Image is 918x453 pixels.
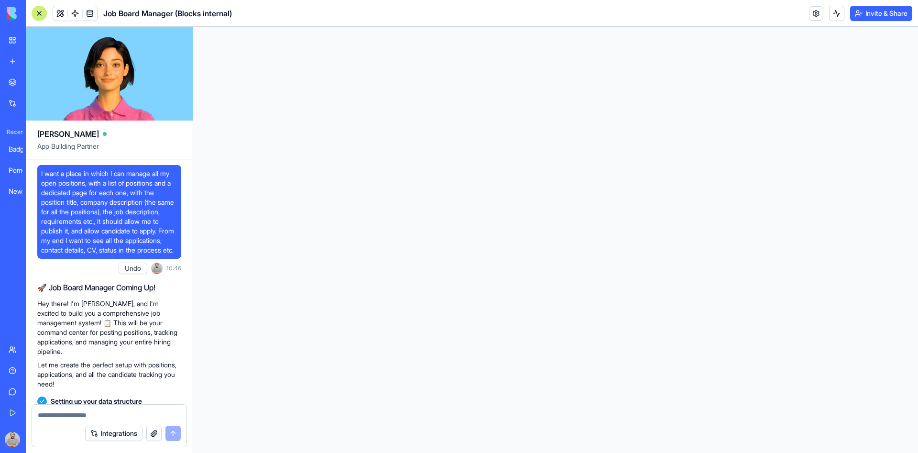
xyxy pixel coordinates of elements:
p: Hey there! I'm [PERSON_NAME], and I'm excited to build you a comprehensive job management system!... [37,299,181,356]
img: logo [7,7,66,20]
a: Pomodoro Paradise [3,161,41,180]
div: Pomodoro Paradise [9,166,35,175]
div: Badge Builder Studio [9,144,35,154]
a: Badge Builder Studio [3,140,41,159]
div: New App [9,187,35,196]
img: ACg8ocINnUFOES7OJTbiXTGVx5LDDHjA4HP-TH47xk9VcrTT7fmeQxI=s96-c [5,432,20,447]
span: Recent [3,128,23,136]
img: ACg8ocINnUFOES7OJTbiXTGVx5LDDHjA4HP-TH47xk9VcrTT7fmeQxI=s96-c [151,263,163,274]
h2: 🚀 Job Board Manager Coming Up! [37,282,181,293]
a: New App [3,182,41,201]
span: App Building Partner [37,142,181,159]
span: 10:46 [166,265,181,272]
span: Setting up your data structure [51,397,142,406]
span: I want a place in which I can manage all my open positions, with a list of positions and a dedica... [41,169,177,255]
button: Undo [119,263,147,274]
button: Invite & Share [850,6,912,21]
span: Job Board Manager (Blocks internal) [103,8,232,19]
p: Let me create the perfect setup with positions, applications, and all the candidate tracking you ... [37,360,181,389]
button: Integrations [85,426,142,441]
span: [PERSON_NAME] [37,128,99,140]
